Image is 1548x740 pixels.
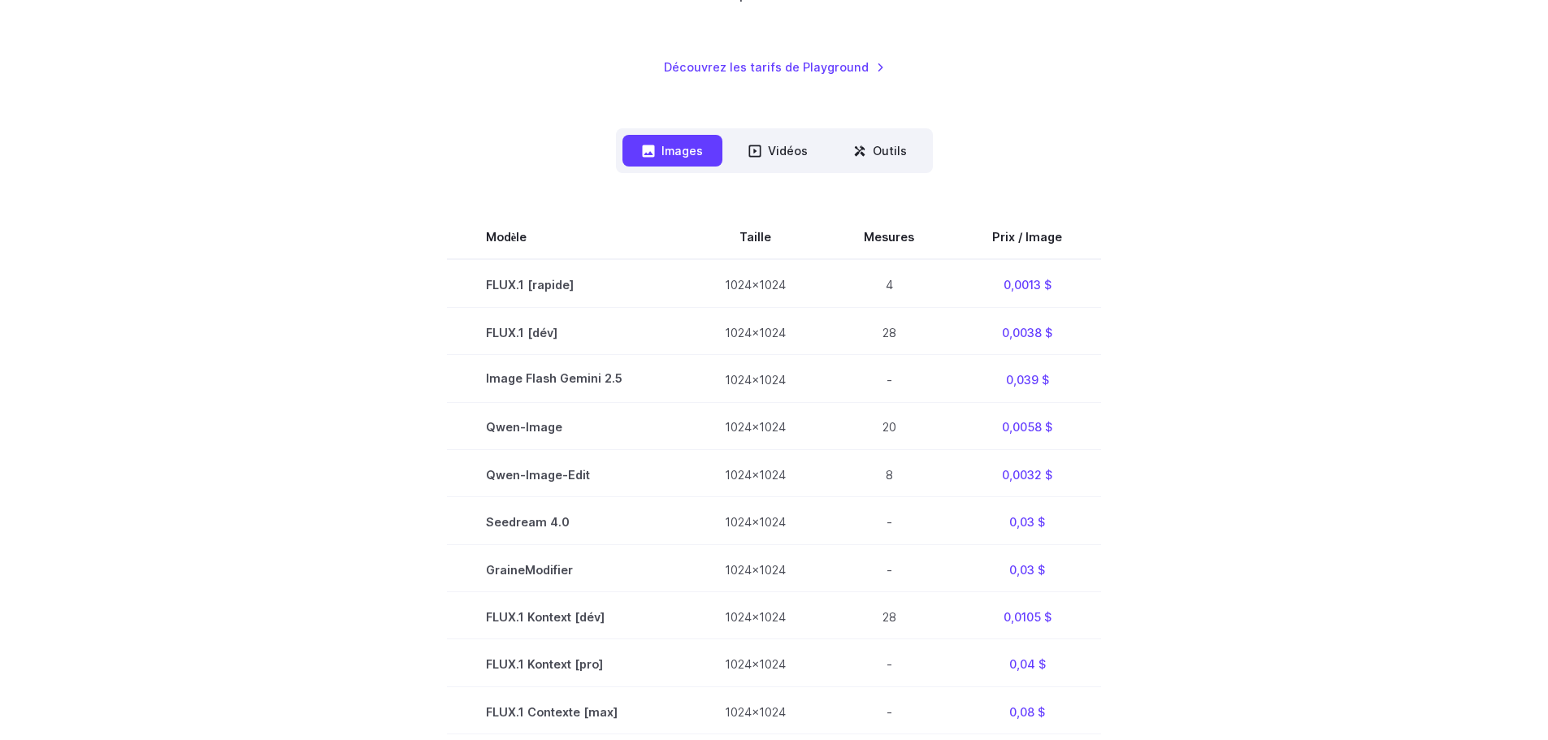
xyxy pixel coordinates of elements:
font: FLUX.1 Contexte [max] [486,704,618,718]
font: - [887,515,892,529]
font: Qwen-Image [486,420,562,434]
font: Mesures [864,229,914,243]
font: 0,03 $ [1009,515,1045,529]
font: FLUX.1 [rapide] [486,278,574,292]
font: 1024x1024 [725,609,786,623]
font: Outils [873,144,907,158]
a: Découvrez les tarifs de Playground [664,58,885,76]
font: Découvrez les tarifs de Playground [664,60,869,74]
font: 4 [886,278,893,292]
font: 1024x1024 [725,420,786,434]
font: Images [661,144,703,158]
font: 0,08 $ [1009,704,1045,718]
font: Qwen-Image-Edit [486,467,590,481]
font: 1024x1024 [725,325,786,339]
font: 0,04 $ [1009,657,1046,671]
font: 0,0032 $ [1002,467,1052,481]
font: FLUX.1 Kontext [dév] [486,609,605,623]
font: 0,03 $ [1009,562,1045,576]
font: 8 [886,467,893,481]
font: - [887,373,892,387]
font: 1024x1024 [725,562,786,576]
font: 1024x1024 [725,373,786,387]
font: 1024x1024 [725,657,786,671]
font: 1024x1024 [725,278,786,292]
font: FLUX.1 Kontext [pro] [486,657,603,671]
font: Taille [739,229,771,243]
font: Image Flash Gemini 2.5 [486,371,622,385]
font: 28 [882,325,896,339]
font: Modèle [486,229,527,243]
font: FLUX.1 [dév] [486,325,557,339]
font: 28 [882,609,896,623]
font: Prix ​​/ Image [992,229,1062,243]
font: 0,0013 $ [1004,278,1052,292]
font: 1024x1024 [725,515,786,529]
font: 0,039 $ [1006,373,1049,387]
font: 20 [882,420,896,434]
font: - [887,657,892,671]
font: Vidéos [768,144,808,158]
font: GraineModifier [486,562,573,576]
font: 1024x1024 [725,467,786,481]
font: - [887,562,892,576]
font: 0,0105 $ [1004,609,1052,623]
font: - [887,704,892,718]
font: 0,0038 $ [1002,325,1052,339]
font: 0,0058 $ [1002,420,1052,434]
font: 1024x1024 [725,704,786,718]
font: Seedream 4.0 [486,515,570,529]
